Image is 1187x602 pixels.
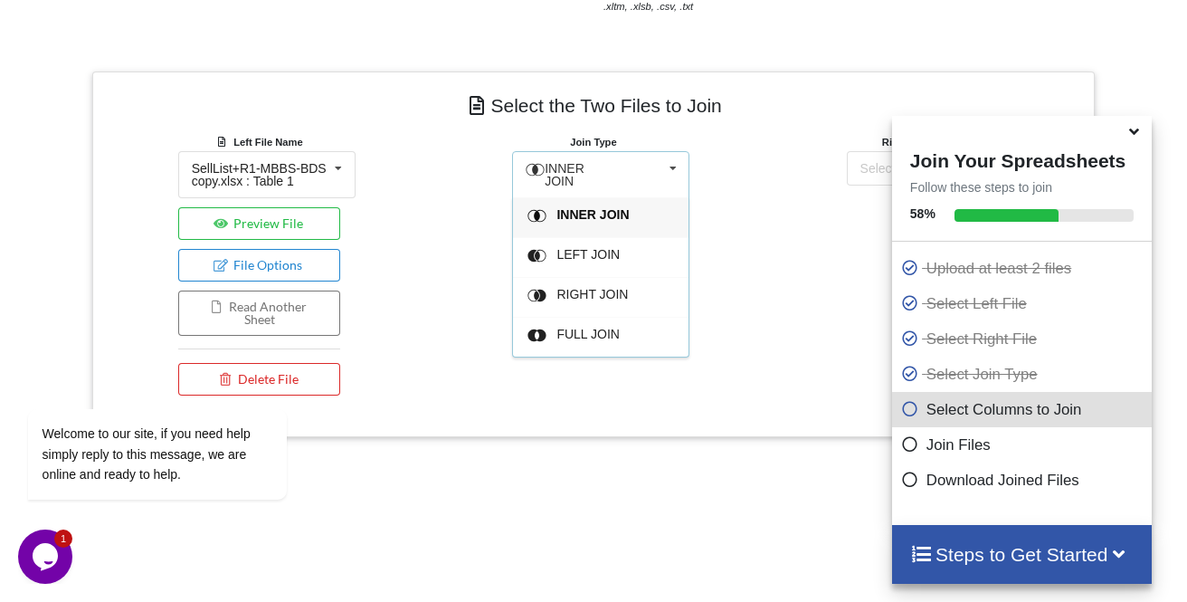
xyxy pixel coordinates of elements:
[18,530,76,584] iframe: chat widget
[901,257,1147,280] p: Upload at least 2 files
[545,161,584,188] span: INNER JOIN
[570,137,616,148] b: Join Type
[901,363,1147,386] p: Select Join Type
[178,207,341,240] button: Preview File
[860,162,966,175] div: Select Second File
[901,328,1147,350] p: Select Right File
[892,145,1152,172] h4: Join Your Spreadsheets
[192,162,328,187] div: SellList+R1-MBBS-BDS copy.xlsx : Table 1
[882,137,973,148] b: Right File Name
[557,207,630,222] span: INNER JOIN
[18,245,344,521] iframe: chat widget
[910,206,935,221] b: 58 %
[901,469,1147,492] p: Download Joined Files
[901,434,1147,456] p: Join Files
[901,292,1147,315] p: Select Left File
[910,543,1134,566] h4: Steps to Get Started
[106,85,1081,126] h4: Select the Two Files to Join
[557,327,621,341] span: FULL JOIN
[557,287,629,301] span: RIGHT JOIN
[901,398,1147,421] p: Select Columns to Join
[233,137,302,148] b: Left File Name
[892,178,1152,196] p: Follow these steps to join
[557,247,621,262] span: LEFT JOIN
